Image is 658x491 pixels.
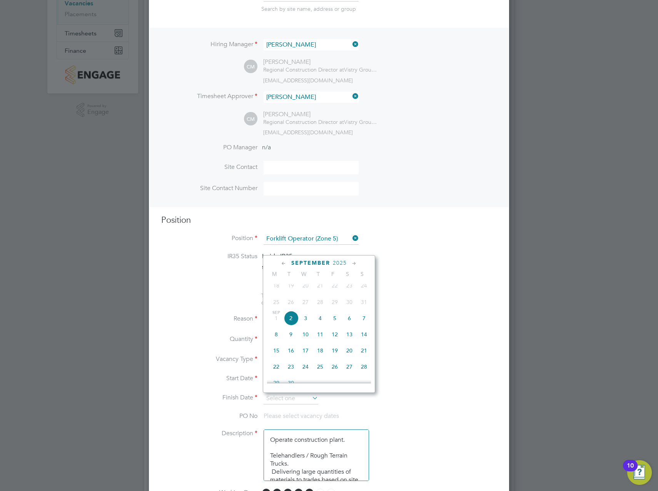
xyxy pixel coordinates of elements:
[161,92,257,100] label: Timesheet Approver
[263,58,379,66] div: [PERSON_NAME]
[313,278,327,293] span: 21
[327,327,342,342] span: 12
[161,215,497,226] h3: Position
[263,66,344,73] span: Regional Construction Director at
[284,343,298,358] span: 16
[298,295,313,309] span: 27
[263,77,353,84] span: [EMAIL_ADDRESS][DOMAIN_NAME]
[161,429,257,438] label: Description
[298,343,313,358] span: 17
[342,278,357,293] span: 23
[269,311,284,315] span: Sep
[357,278,371,293] span: 24
[161,163,257,171] label: Site Contact
[327,295,342,309] span: 29
[161,412,257,420] label: PO No
[263,110,379,119] div: [PERSON_NAME]
[357,359,371,374] span: 28
[161,335,257,343] label: Quantity
[161,315,257,323] label: Reason
[298,327,313,342] span: 10
[357,327,371,342] span: 14
[264,39,359,50] input: Search for...
[298,278,313,293] span: 20
[269,376,284,390] span: 29
[161,144,257,152] label: PO Manager
[357,295,371,309] span: 31
[269,278,284,293] span: 18
[342,311,357,326] span: 6
[284,376,298,390] span: 30
[298,359,313,374] span: 24
[342,343,357,358] span: 20
[269,327,284,342] span: 8
[284,359,298,374] span: 23
[263,129,353,136] span: [EMAIL_ADDRESS][DOMAIN_NAME]
[326,271,340,277] span: F
[313,343,327,358] span: 18
[284,278,298,293] span: 19
[342,327,357,342] span: 13
[262,252,292,260] span: Inside IR35
[267,271,282,277] span: M
[313,327,327,342] span: 11
[263,119,344,125] span: Regional Construction Director at
[244,112,257,126] span: CM
[298,311,313,326] span: 3
[333,260,347,266] span: 2025
[327,311,342,326] span: 5
[355,271,369,277] span: S
[161,234,257,242] label: Position
[263,119,379,125] div: Vistry Group Plc
[262,144,271,151] span: n/a
[161,374,257,382] label: Start Date
[261,5,356,12] span: Search by site name, address or group
[269,295,284,309] span: 25
[342,295,357,309] span: 30
[244,60,257,73] span: CM
[161,184,257,192] label: Site Contact Number
[291,260,330,266] span: September
[284,311,298,326] span: 2
[327,343,342,358] span: 19
[269,343,284,358] span: 15
[296,271,311,277] span: W
[264,393,318,404] input: Select one
[313,311,327,326] span: 4
[264,233,359,245] input: Search for...
[282,271,296,277] span: T
[357,311,371,326] span: 7
[269,311,284,326] span: 1
[161,40,257,48] label: Hiring Manager
[313,359,327,374] span: 25
[342,359,357,374] span: 27
[264,412,339,420] span: Please select vacancy dates
[313,295,327,309] span: 28
[340,271,355,277] span: S
[161,394,257,402] label: Finish Date
[284,327,298,342] span: 9
[263,66,379,73] div: Vistry Group Plc
[311,271,326,277] span: T
[261,292,365,306] span: The status determination for this position can be updated after creating the vacancy
[161,355,257,363] label: Vacancy Type
[327,359,342,374] span: 26
[284,295,298,309] span: 26
[327,278,342,293] span: 22
[357,343,371,358] span: 21
[264,92,359,103] input: Search for...
[262,265,332,270] strong: Status Determination Statement
[627,460,652,485] button: Open Resource Center, 10 new notifications
[269,359,284,374] span: 22
[627,466,634,476] div: 10
[161,252,257,261] label: IR35 Status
